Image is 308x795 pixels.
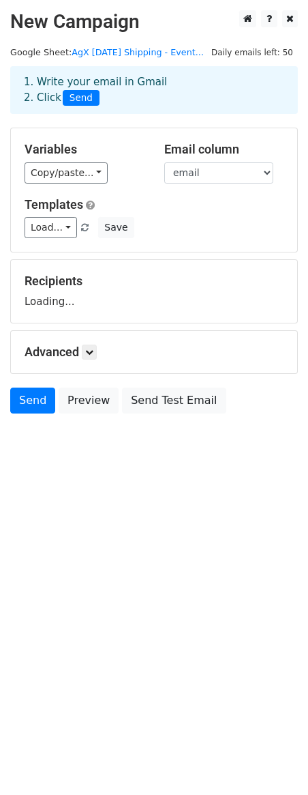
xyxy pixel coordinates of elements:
a: Load... [25,217,77,238]
h2: New Campaign [10,10,298,33]
span: Daily emails left: 50 [206,45,298,60]
a: Send [10,388,55,414]
a: Send Test Email [122,388,226,414]
small: Google Sheet: [10,47,204,57]
a: Daily emails left: 50 [206,47,298,57]
h5: Variables [25,142,144,157]
h5: Advanced [25,345,283,360]
button: Save [98,217,134,238]
a: Copy/paste... [25,162,108,184]
a: Templates [25,197,83,212]
a: Preview [59,388,119,414]
div: Loading... [25,274,283,309]
h5: Email column [164,142,283,157]
span: Send [63,90,99,106]
div: 1. Write your email in Gmail 2. Click [14,74,294,106]
a: AgX [DATE] Shipping - Event... [72,47,204,57]
h5: Recipients [25,274,283,289]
